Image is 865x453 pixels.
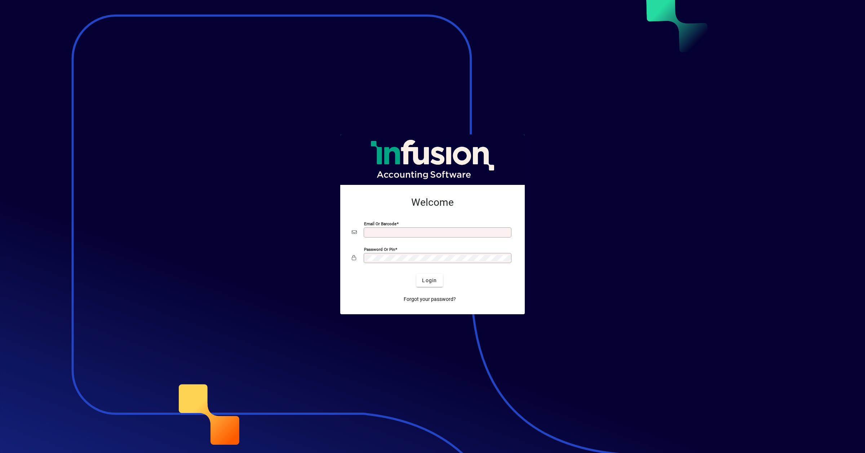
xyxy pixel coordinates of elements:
mat-label: Password or Pin [364,247,395,252]
span: Forgot your password? [404,296,456,303]
mat-label: Email or Barcode [364,221,396,226]
button: Login [416,274,443,287]
h2: Welcome [352,196,513,209]
a: Forgot your password? [401,293,459,306]
span: Login [422,277,437,284]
